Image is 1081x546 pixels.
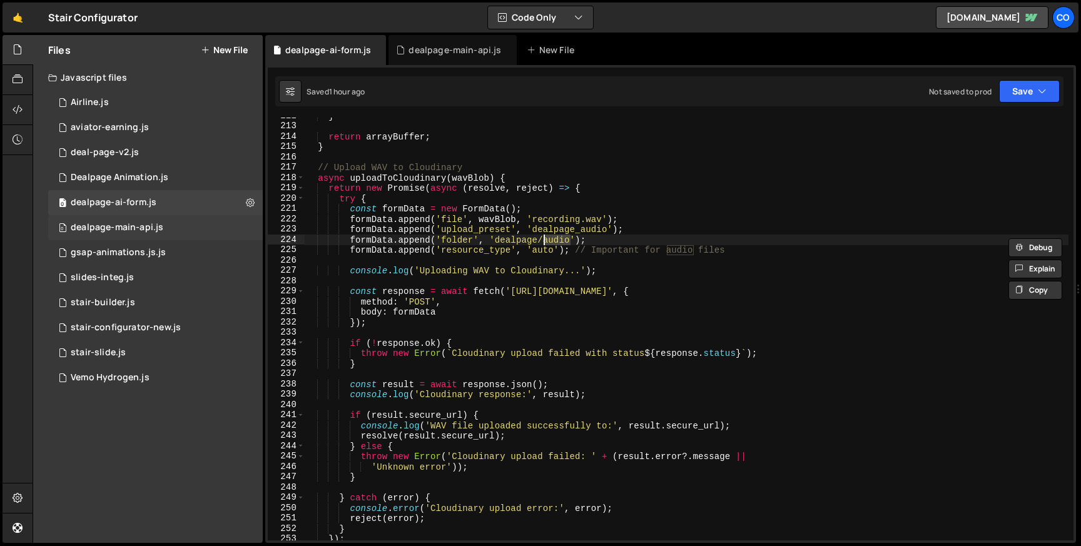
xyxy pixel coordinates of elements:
[1008,281,1062,300] button: Copy
[268,482,305,493] div: 248
[268,265,305,276] div: 227
[71,197,156,208] div: dealpage-ai-form.js
[71,322,181,333] div: stair-configurator-new.js
[268,235,305,245] div: 224
[48,190,263,215] div: 5799/46543.js
[71,222,163,233] div: dealpage-main-api.js
[268,492,305,503] div: 249
[268,306,305,317] div: 231
[268,296,305,307] div: 230
[268,193,305,204] div: 220
[268,523,305,534] div: 252
[268,513,305,523] div: 251
[201,45,248,55] button: New File
[268,162,305,173] div: 217
[71,372,150,383] div: Vemo Hydrogen.js
[268,400,305,410] div: 240
[936,6,1048,29] a: [DOMAIN_NAME]
[409,44,501,56] div: dealpage-main-api.js
[59,199,66,209] span: 0
[268,327,305,338] div: 233
[268,255,305,266] div: 226
[268,368,305,379] div: 237
[71,347,126,358] div: stair-slide.js
[48,265,263,290] div: 5799/29740.js
[268,224,305,235] div: 223
[268,379,305,390] div: 238
[488,6,593,29] button: Code Only
[71,147,139,158] div: deal-page-v2.js
[329,86,365,97] div: 1 hour ago
[999,80,1060,103] button: Save
[268,389,305,400] div: 239
[268,410,305,420] div: 241
[268,121,305,131] div: 213
[268,173,305,183] div: 218
[268,472,305,482] div: 247
[71,172,168,183] div: Dealpage Animation.js
[268,430,305,441] div: 243
[285,44,371,56] div: dealpage-ai-form.js
[929,86,992,97] div: Not saved to prod
[268,451,305,462] div: 245
[268,348,305,358] div: 235
[268,503,305,513] div: 250
[71,97,109,108] div: Airline.js
[307,86,365,97] div: Saved
[48,290,263,315] div: 5799/10830.js
[268,338,305,348] div: 234
[268,131,305,142] div: 214
[48,340,263,365] div: 5799/15288.js
[268,441,305,452] div: 244
[1008,260,1062,278] button: Explain
[268,203,305,214] div: 221
[48,10,138,25] div: Stair Configurator
[59,224,66,234] span: 0
[48,365,263,390] div: 5799/22359.js
[268,462,305,472] div: 246
[71,247,166,258] div: gsap-animations.js.js
[268,141,305,152] div: 215
[268,317,305,328] div: 232
[48,90,263,115] div: 5799/23170.js
[268,152,305,163] div: 216
[268,358,305,369] div: 236
[268,276,305,286] div: 228
[48,140,263,165] div: 5799/43929.js
[71,122,149,133] div: aviator-earning.js
[1052,6,1075,29] a: Co
[268,286,305,296] div: 229
[268,245,305,255] div: 225
[48,215,263,240] div: 5799/46639.js
[48,165,263,190] div: 5799/43892.js
[48,43,71,57] h2: Files
[48,240,263,265] div: 5799/13335.js
[71,272,134,283] div: slides-integ.js
[527,44,579,56] div: New File
[48,315,263,340] div: 5799/16845.js
[71,297,135,308] div: stair-builder.js
[3,3,33,33] a: 🤙
[48,115,263,140] div: 5799/31803.js
[33,65,263,90] div: Javascript files
[268,420,305,431] div: 242
[268,183,305,193] div: 219
[1008,238,1062,257] button: Debug
[268,533,305,544] div: 253
[268,214,305,225] div: 222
